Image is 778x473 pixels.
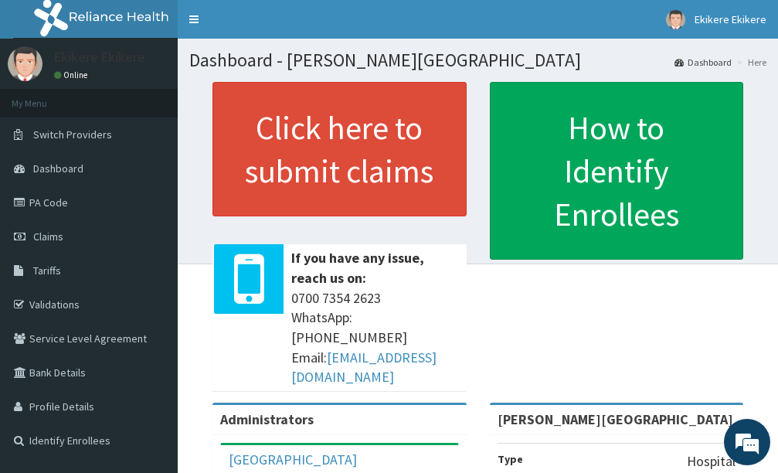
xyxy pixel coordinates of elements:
a: Online [54,70,91,80]
span: Dashboard [33,162,83,175]
p: Ekikere Ekikere [54,50,145,64]
b: If you have any issue, reach us on: [291,249,424,287]
a: [GEOGRAPHIC_DATA] [229,451,357,468]
img: User Image [666,10,685,29]
h1: Dashboard - [PERSON_NAME][GEOGRAPHIC_DATA] [189,50,766,70]
span: Claims [33,230,63,243]
a: Dashboard [674,56,732,69]
a: Click here to submit claims [212,82,467,216]
img: User Image [8,46,42,81]
b: Type [498,452,523,466]
li: Here [733,56,766,69]
strong: [PERSON_NAME][GEOGRAPHIC_DATA] [498,410,733,428]
span: Tariffs [33,264,61,277]
span: Ekikere Ekikere [695,12,766,26]
span: Switch Providers [33,128,112,141]
a: How to Identify Enrollees [490,82,744,260]
a: [EMAIL_ADDRESS][DOMAIN_NAME] [291,349,437,386]
b: Administrators [220,410,314,428]
p: Hospital [687,451,736,471]
span: 0700 7354 2623 WhatsApp: [PHONE_NUMBER] Email: [291,288,459,388]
